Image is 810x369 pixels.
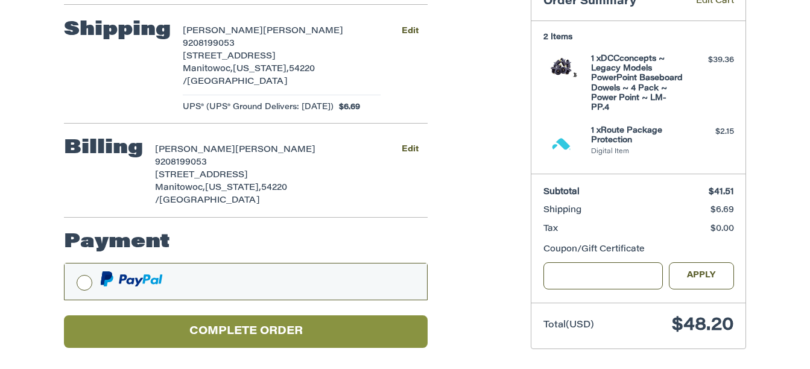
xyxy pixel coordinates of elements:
span: [GEOGRAPHIC_DATA] [187,78,288,86]
span: [US_STATE], [233,65,289,74]
h2: Payment [64,230,170,254]
span: Total (USD) [543,321,594,330]
span: 9208199053 [155,159,207,167]
h2: Shipping [64,18,171,42]
h2: Billing [64,136,143,160]
span: [STREET_ADDRESS] [155,171,248,180]
span: [PERSON_NAME] [183,27,263,36]
div: $39.36 [686,54,734,66]
button: Apply [669,262,734,289]
span: $6.69 [334,101,361,113]
span: 9208199053 [183,40,235,48]
span: Subtotal [543,188,580,197]
h4: 1 x Route Package Protection [591,126,683,146]
span: [US_STATE], [205,184,261,192]
button: Edit [392,141,428,159]
span: $41.51 [709,188,734,197]
li: Digital Item [591,147,683,157]
div: Coupon/Gift Certificate [543,244,734,256]
span: $0.00 [710,225,734,233]
span: [PERSON_NAME] [155,146,235,154]
button: Edit [392,22,428,40]
span: UPS® (UPS® Ground Delivers: [DATE]) [183,101,334,113]
input: Gift Certificate or Coupon Code [543,262,663,289]
h4: 1 x DCCconcepts ~ Legacy Models PowerPoint Baseboard Dowels ~ 4 Pack ~ Power Point ~ LM-PP.4 [591,54,683,113]
span: Shipping [543,206,581,215]
span: [PERSON_NAME] [263,27,343,36]
span: $48.20 [672,317,734,335]
span: Tax [543,225,558,233]
span: [GEOGRAPHIC_DATA] [159,197,260,205]
h3: 2 Items [543,33,734,42]
span: $6.69 [710,206,734,215]
span: 54220 / [155,184,287,205]
button: Complete order [64,315,428,348]
span: [STREET_ADDRESS] [183,52,276,61]
span: Manitowoc, [155,184,205,192]
img: PayPal icon [100,271,163,286]
div: $2.15 [686,126,734,138]
span: [PERSON_NAME] [235,146,315,154]
span: Manitowoc, [183,65,233,74]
